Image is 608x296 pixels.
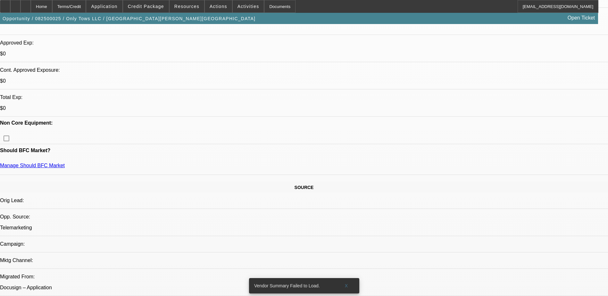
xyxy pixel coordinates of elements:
button: Activities [233,0,264,12]
div: Vendor Summary Failed to Load. [249,278,336,293]
span: X [345,283,348,288]
span: Credit Package [128,4,164,9]
button: Actions [205,0,232,12]
span: Activities [237,4,259,9]
span: Resources [174,4,199,9]
span: Application [91,4,117,9]
button: Resources [170,0,204,12]
span: SOURCE [295,185,314,190]
span: Opportunity / 082500025 / Only Tows LLC / [GEOGRAPHIC_DATA][PERSON_NAME][GEOGRAPHIC_DATA] [3,16,255,21]
button: Credit Package [123,0,169,12]
button: Application [86,0,122,12]
a: Open Ticket [565,12,597,23]
span: Actions [210,4,227,9]
button: X [336,280,357,292]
